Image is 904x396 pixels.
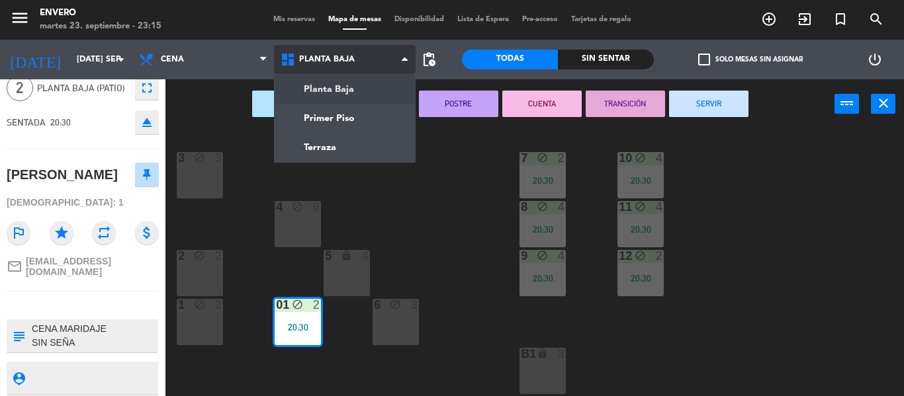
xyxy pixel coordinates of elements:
[520,225,566,234] div: 20:30
[322,16,388,23] span: Mapa de mesas
[40,20,161,33] div: martes 23. septiembre - 23:15
[558,152,566,164] div: 2
[797,11,813,27] i: exit_to_app
[635,152,646,163] i: block
[823,8,858,30] span: Reserva especial
[374,299,375,311] div: 6
[7,256,159,277] a: mail_outline[EMAIL_ADDRESS][DOMAIN_NAME]
[537,250,548,261] i: block
[11,329,26,343] i: subject
[419,91,498,117] button: POSTRE
[10,8,30,32] button: menu
[537,152,548,163] i: block
[656,152,664,164] div: 4
[292,299,303,310] i: block
[50,221,73,245] i: star
[178,152,179,164] div: 3
[751,8,787,30] span: RESERVAR MESA
[267,16,322,23] span: Mis reservas
[867,52,883,67] i: power_settings_new
[617,225,664,234] div: 20:30
[839,95,855,111] i: power_input
[558,250,566,262] div: 4
[868,11,884,27] i: search
[325,250,326,262] div: 5
[558,201,566,213] div: 4
[565,16,638,23] span: Tarjetas de regalo
[40,7,161,20] div: Envero
[341,250,352,261] i: lock
[7,191,159,214] div: [DEMOGRAPHIC_DATA]: 1
[558,348,566,360] div: 3
[275,104,415,133] a: Primer Piso
[92,221,116,245] i: repeat
[135,221,159,245] i: attach_money
[7,117,46,128] span: SENTADA
[698,54,710,65] span: check_box_outline_blank
[411,299,419,311] div: 3
[113,52,129,67] i: arrow_drop_down
[275,133,415,162] a: Terraza
[194,250,205,261] i: block
[388,16,451,23] span: Disponibilidad
[276,299,277,311] div: 01
[299,55,355,64] span: Planta Baja
[698,54,803,65] label: Solo mesas sin asignar
[313,201,321,213] div: 6
[858,8,894,30] span: BUSCAR
[635,201,646,212] i: block
[537,348,548,359] i: lock
[26,256,159,277] span: [EMAIL_ADDRESS][DOMAIN_NAME]
[7,75,33,101] span: 2
[7,221,30,245] i: outlined_flag
[502,91,582,117] button: CUENTA
[516,16,565,23] span: Pre-acceso
[362,250,370,262] div: 4
[617,274,664,283] div: 20:30
[276,201,277,213] div: 4
[656,201,664,213] div: 4
[462,50,558,69] div: Todas
[835,94,859,114] button: power_input
[161,55,184,64] span: Cena
[421,52,437,67] span: pending_actions
[37,81,128,96] span: Planta Baja (Patio)
[833,11,848,27] i: turned_in_not
[761,11,777,27] i: add_circle_outline
[194,299,205,310] i: block
[178,299,179,311] div: 1
[215,299,223,311] div: 2
[10,8,30,28] i: menu
[178,250,179,262] div: 2
[635,250,646,261] i: block
[11,371,26,385] i: person_pin
[390,299,401,310] i: block
[252,91,332,117] button: ENTRADA
[520,274,566,283] div: 20:30
[139,114,155,130] i: eject
[194,152,205,163] i: block
[50,117,71,128] span: 20:30
[215,152,223,164] div: 3
[617,176,664,185] div: 20:30
[520,176,566,185] div: 20:30
[215,250,223,262] div: 2
[135,76,159,100] button: fullscreen
[313,299,321,311] div: 2
[7,164,118,186] div: [PERSON_NAME]
[876,95,891,111] i: close
[787,8,823,30] span: WALK IN
[275,75,415,104] a: Planta Baja
[275,323,321,332] div: 20:30
[669,91,748,117] button: SERVIR
[139,80,155,96] i: fullscreen
[586,91,665,117] button: TRANSICIÓN
[292,201,303,212] i: block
